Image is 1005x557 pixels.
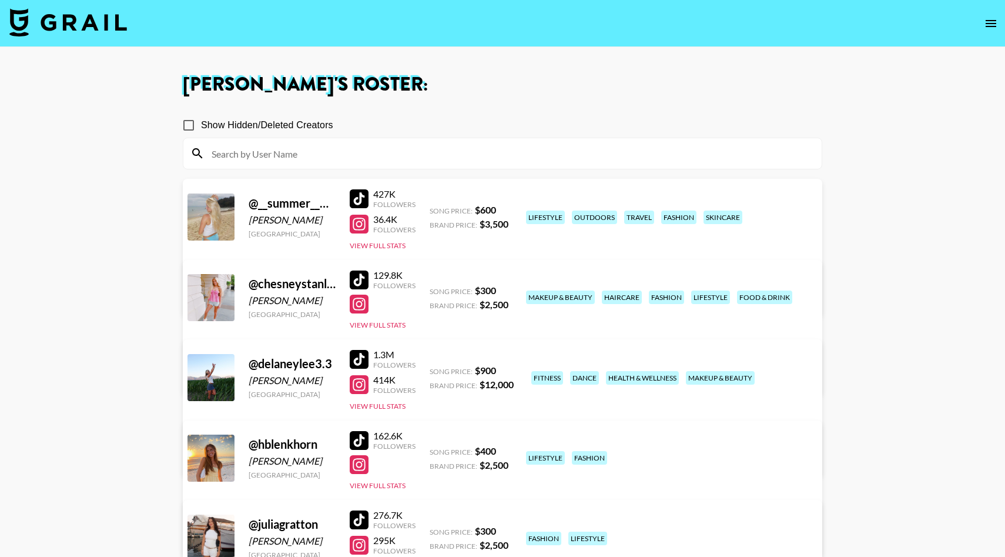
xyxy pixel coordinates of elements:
[430,528,473,536] span: Song Price:
[373,188,416,200] div: 427K
[249,535,336,547] div: [PERSON_NAME]
[430,287,473,296] span: Song Price:
[606,371,679,385] div: health & wellness
[373,200,416,209] div: Followers
[373,374,416,386] div: 414K
[526,532,561,545] div: fashion
[430,462,477,471] span: Brand Price:
[373,349,416,361] div: 1.3M
[373,535,416,546] div: 295K
[373,442,416,451] div: Followers
[475,204,496,215] strong: $ 600
[249,437,336,452] div: @ hblenkhorn
[602,291,642,304] div: haircare
[350,481,406,490] button: View Full Stats
[568,532,607,545] div: lifestyle
[430,301,477,310] span: Brand Price:
[249,276,336,291] div: @ chesneystanley
[704,211,742,224] div: skincare
[249,295,336,306] div: [PERSON_NAME]
[531,371,563,385] div: fitness
[430,221,477,229] span: Brand Price:
[526,211,565,224] div: lifestyle
[249,214,336,226] div: [PERSON_NAME]
[480,459,508,471] strong: $ 2,500
[249,455,336,467] div: [PERSON_NAME]
[686,371,755,385] div: makeup & beauty
[526,291,595,304] div: makeup & beauty
[249,471,336,479] div: [GEOGRAPHIC_DATA]
[373,546,416,555] div: Followers
[249,375,336,386] div: [PERSON_NAME]
[249,390,336,399] div: [GEOGRAPHIC_DATA]
[9,8,127,36] img: Grail Talent
[570,371,599,385] div: dance
[526,451,565,465] div: lifestyle
[249,196,336,211] div: @ __summer__winter__
[649,291,684,304] div: fashion
[979,12,1003,35] button: open drawer
[183,75,822,94] h1: [PERSON_NAME] 's Roster:
[480,218,508,229] strong: $ 3,500
[572,451,607,465] div: fashion
[480,299,508,310] strong: $ 2,500
[475,525,496,536] strong: $ 300
[430,381,477,390] span: Brand Price:
[205,144,815,163] input: Search by User Name
[691,291,730,304] div: lifestyle
[249,310,336,319] div: [GEOGRAPHIC_DATA]
[572,211,617,224] div: outdoors
[350,241,406,250] button: View Full Stats
[249,517,336,532] div: @ juliagratton
[373,521,416,530] div: Followers
[373,430,416,442] div: 162.6K
[350,321,406,329] button: View Full Stats
[475,445,496,456] strong: $ 400
[480,379,514,390] strong: $ 12,000
[373,386,416,395] div: Followers
[373,361,416,369] div: Followers
[373,225,416,234] div: Followers
[373,281,416,290] div: Followers
[475,365,496,376] strong: $ 900
[737,291,792,304] div: food & drink
[350,402,406,411] button: View Full Stats
[373,269,416,281] div: 129.8K
[475,285,496,296] strong: $ 300
[373,214,416,225] div: 36.4K
[249,356,336,371] div: @ delaneylee3.3
[430,206,473,215] span: Song Price:
[430,448,473,456] span: Song Price:
[430,367,473,376] span: Song Price:
[661,211,696,224] div: fashion
[480,539,508,551] strong: $ 2,500
[201,118,333,132] span: Show Hidden/Deleted Creators
[430,542,477,551] span: Brand Price:
[249,229,336,238] div: [GEOGRAPHIC_DATA]
[373,509,416,521] div: 276.7K
[624,211,654,224] div: travel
